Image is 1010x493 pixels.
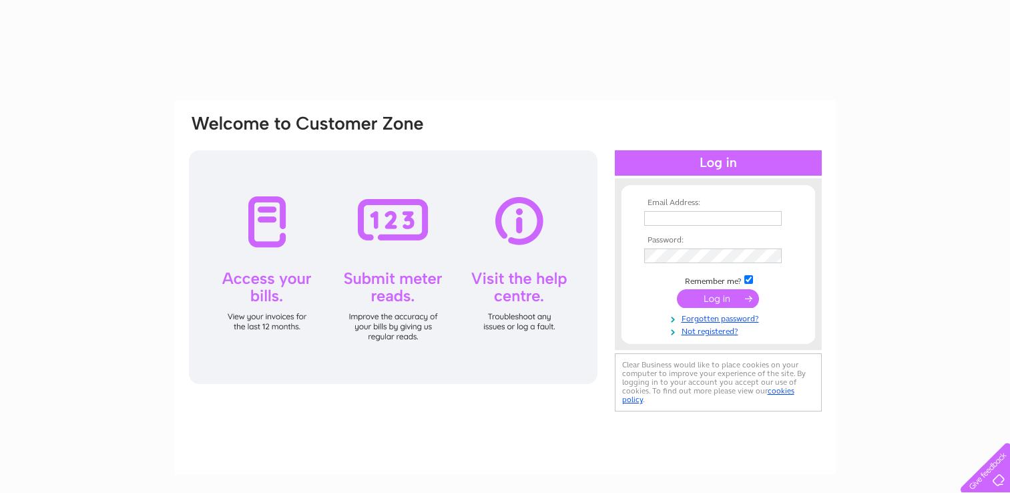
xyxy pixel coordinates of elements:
th: Password: [641,236,796,245]
a: Not registered? [644,324,796,337]
input: Submit [677,289,759,308]
th: Email Address: [641,198,796,208]
a: Forgotten password? [644,311,796,324]
a: cookies policy [622,386,794,404]
td: Remember me? [641,273,796,287]
div: Clear Business would like to place cookies on your computer to improve your experience of the sit... [615,353,822,412]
